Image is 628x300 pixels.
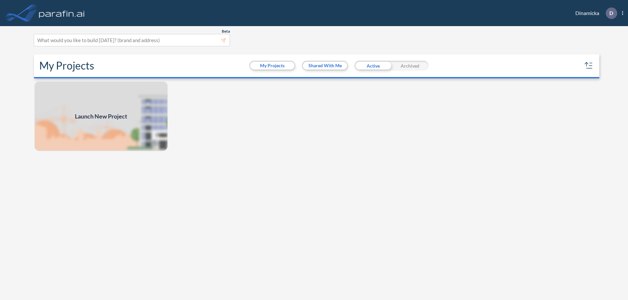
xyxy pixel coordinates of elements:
[566,8,623,19] div: Dinamicka
[34,81,168,151] a: Launch New Project
[38,7,86,20] img: logo
[250,62,294,70] button: My Projects
[34,81,168,151] img: add
[355,61,392,71] div: Active
[392,61,428,71] div: Archived
[584,60,594,71] button: sort
[222,29,230,34] span: Beta
[609,10,613,16] p: D
[303,62,347,70] button: Shared With Me
[39,59,94,72] h2: My Projects
[75,112,127,121] span: Launch New Project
